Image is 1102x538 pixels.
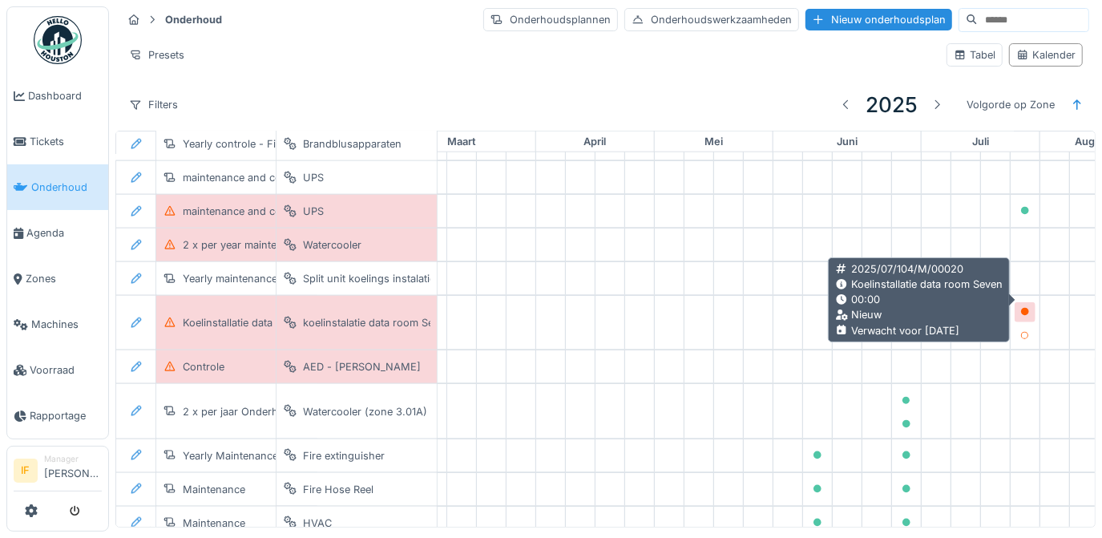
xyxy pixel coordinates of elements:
[183,516,245,531] div: Maintenance
[624,8,799,31] div: Onderhoudswerkzaamheden
[183,170,333,185] div: maintenance and controle UPS
[835,261,1003,277] div: 2025/07/104/M/00020
[7,301,108,347] a: Machines
[1016,47,1076,63] div: Kalender
[388,131,535,152] div: maart
[183,359,224,374] div: Controle
[303,315,451,330] div: koelinstalatie data room Seven
[183,448,278,463] div: Yearly Maintenance
[183,315,334,330] div: Koelinstallatie data room Seven
[303,516,332,531] div: HVAC
[14,459,38,483] li: IF
[835,277,1003,292] div: Koelinstallatie data room Seven
[34,16,82,64] img: Badge_color-CXgf-gQk.svg
[31,317,102,332] span: Machines
[303,448,385,463] div: Fire extinguisher
[122,43,192,67] div: Presets
[483,8,618,31] div: Onderhoudsplannen
[30,134,102,149] span: Tickets
[44,453,102,487] li: [PERSON_NAME]
[183,404,357,419] div: 2 x per jaar Onderhoud waterkoeler
[44,453,102,465] div: Manager
[26,271,102,286] span: Zones
[30,362,102,378] span: Voorraad
[922,131,1039,152] div: juli
[303,404,427,419] div: Watercooler (zone 3.01A)
[959,93,1062,116] div: Volgorde op Zone
[31,180,102,195] span: Onderhoud
[183,482,245,497] div: Maintenance
[303,271,496,286] div: Split unit koelings instalatie (data room)
[159,12,228,27] strong: Onderhoud
[122,93,185,116] div: Filters
[303,359,421,374] div: AED - [PERSON_NAME]
[835,292,1003,307] div: 00:00
[14,453,102,491] a: IF Manager[PERSON_NAME]
[866,92,918,117] h3: 2025
[183,136,354,152] div: Yearly controle - Fire extinguishers
[183,237,372,253] div: 2 x per year maintenance : waterkoeler
[303,237,361,253] div: Watercooler
[773,131,921,152] div: juni
[835,323,1003,338] div: Verwacht voor [DATE]
[183,204,333,219] div: maintenance and controle UPS
[835,307,1003,322] div: Nieuw
[7,119,108,164] a: Tickets
[303,136,402,152] div: Brandblusapparaten
[7,73,108,119] a: Dashboard
[954,47,995,63] div: Tabel
[7,256,108,301] a: Zones
[805,9,952,30] div: Nieuw onderhoudsplan
[536,131,654,152] div: april
[303,204,324,219] div: UPS
[303,482,373,497] div: Fire Hose Reel
[7,393,108,439] a: Rapportage
[183,271,523,286] div: Yearly maintenance / controle split unit koelingsinstallatie (data room)
[28,88,102,103] span: Dashboard
[26,225,102,241] span: Agenda
[7,164,108,210] a: Onderhoud
[7,347,108,393] a: Voorraad
[303,170,324,185] div: UPS
[655,131,773,152] div: mei
[7,210,108,256] a: Agenda
[30,408,102,423] span: Rapportage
